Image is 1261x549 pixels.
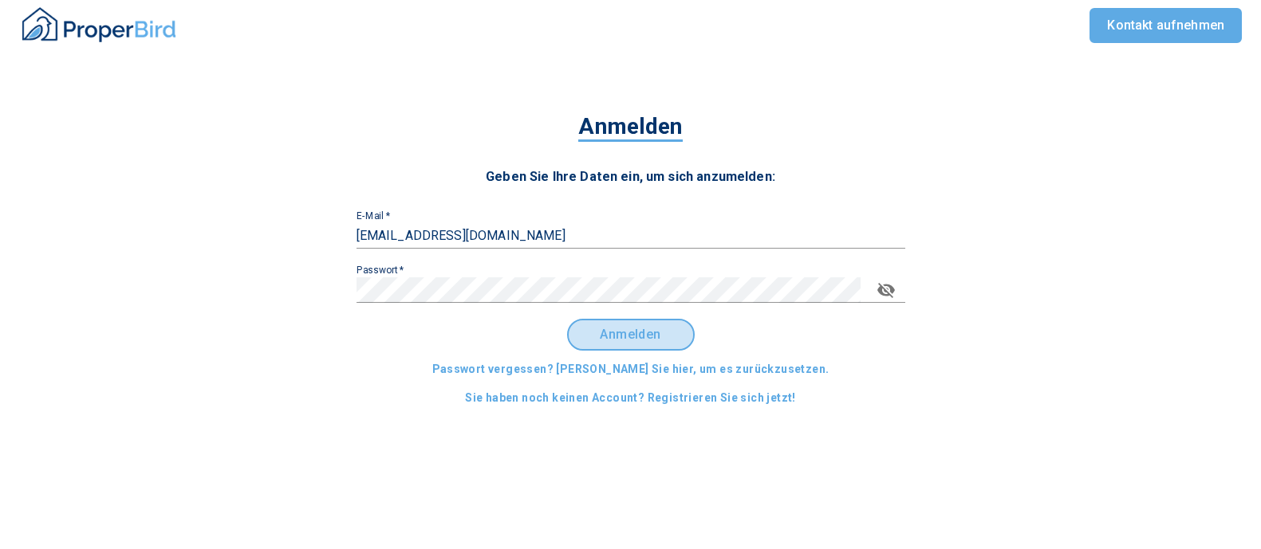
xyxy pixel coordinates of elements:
[357,223,905,249] input: johndoe@example.com
[486,169,775,184] span: Geben Sie Ihre Daten ein, um sich anzumelden:
[357,265,404,275] label: Passwort
[581,327,680,342] span: Anmelden
[465,388,796,408] span: Sie haben noch keinen Account? Registrieren Sie sich jetzt!
[578,113,682,142] span: Anmelden
[19,5,179,45] img: ProperBird Logo and Home Button
[867,271,905,309] button: toggle password visibility
[1090,8,1242,43] a: Kontakt aufnehmen
[432,359,830,379] span: Passwort vergessen? [PERSON_NAME] Sie hier, um es zurückzusetzen.
[19,1,179,51] button: ProperBird Logo and Home Button
[459,383,802,413] button: Sie haben noch keinen Account? Registrieren Sie sich jetzt!
[357,211,390,221] label: E-Mail
[426,355,836,384] button: Passwort vergessen? [PERSON_NAME] Sie hier, um es zurückzusetzen.
[567,319,695,351] button: Anmelden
